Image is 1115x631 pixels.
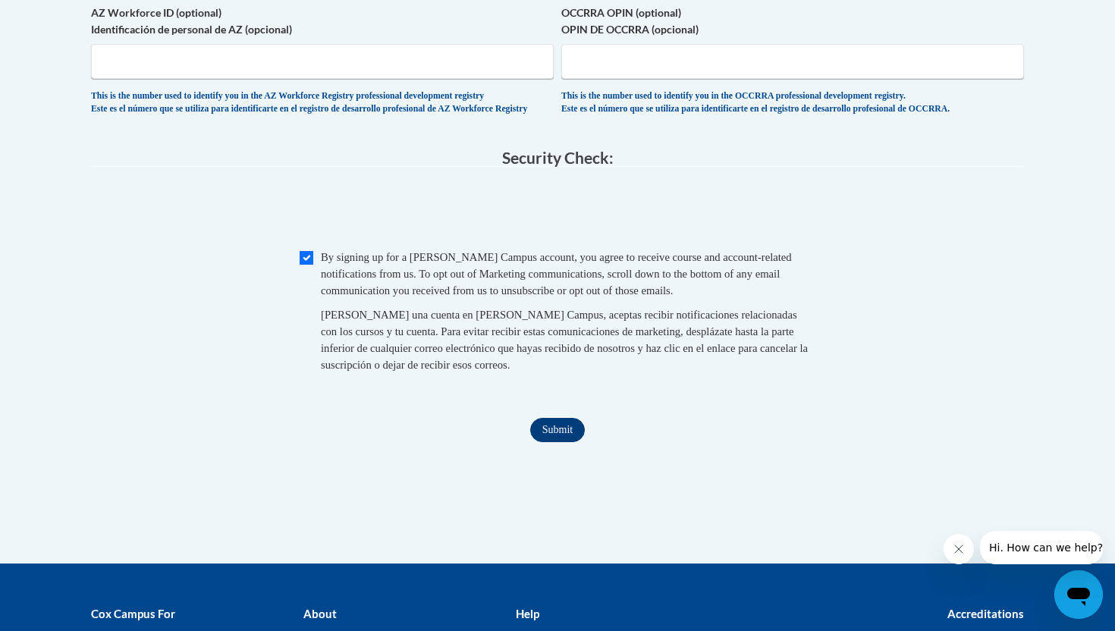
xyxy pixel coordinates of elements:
[516,607,539,620] b: Help
[321,251,792,297] span: By signing up for a [PERSON_NAME] Campus account, you agree to receive course and account-related...
[91,5,554,38] label: AZ Workforce ID (optional) Identificación de personal de AZ (opcional)
[530,418,585,442] input: Submit
[91,90,554,115] div: This is the number used to identify you in the AZ Workforce Registry professional development reg...
[442,182,673,241] iframe: reCAPTCHA
[561,90,1024,115] div: This is the number used to identify you in the OCCRRA professional development registry. Este es ...
[980,531,1103,564] iframe: Message from company
[91,607,175,620] b: Cox Campus For
[321,309,808,371] span: [PERSON_NAME] una cuenta en [PERSON_NAME] Campus, aceptas recibir notificaciones relacionadas con...
[947,607,1024,620] b: Accreditations
[502,148,614,167] span: Security Check:
[1054,570,1103,619] iframe: Button to launch messaging window
[561,5,1024,38] label: OCCRRA OPIN (optional) OPIN DE OCCRRA (opcional)
[944,534,974,564] iframe: Close message
[303,607,337,620] b: About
